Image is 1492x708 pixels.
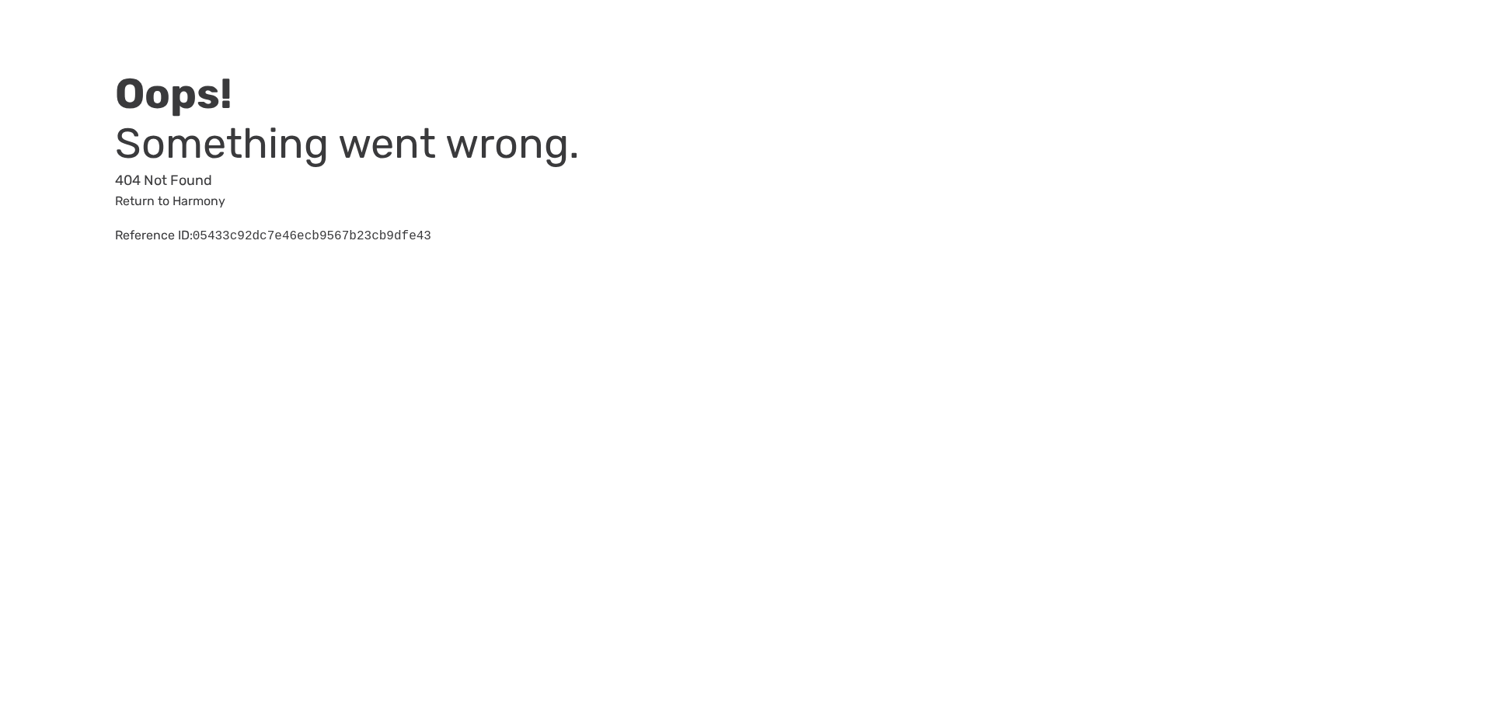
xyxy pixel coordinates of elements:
[193,229,431,243] pre: 05433c92dc7e46ecb9567b23cb9dfe43
[115,226,688,246] div: Reference ID:
[115,194,225,208] a: Return to Harmony
[115,119,688,169] h3: Something went wrong.
[115,69,688,119] h2: Oops!
[115,169,688,192] p: 404 Not Found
